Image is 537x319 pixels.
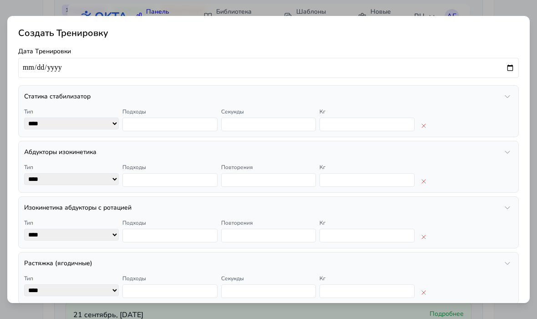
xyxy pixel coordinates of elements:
[24,92,91,101] h3: Статика стабилизатор
[221,275,244,282] label: Секунды
[319,219,325,226] label: Кг
[319,275,325,282] label: Кг
[24,148,96,157] h3: Абдукторы изокинетика
[24,108,33,115] label: Тип
[18,27,519,40] h2: Создать Тренировку
[122,219,146,226] label: Подходы
[122,164,146,171] label: Подходы
[24,259,92,268] h3: Растяжка (ягодичные)
[221,219,253,226] label: Повторения
[122,275,146,282] label: Подходы
[319,108,325,115] label: Кг
[24,275,33,282] label: Тип
[24,219,33,226] label: Тип
[122,108,146,115] label: Подходы
[221,108,244,115] label: Секунды
[18,47,519,56] label: Дата Тренировки
[319,164,325,171] label: Кг
[221,164,253,171] label: Повторения
[24,164,33,171] label: Тип
[24,203,132,212] h3: Изокинетика абдукторы с ротацией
